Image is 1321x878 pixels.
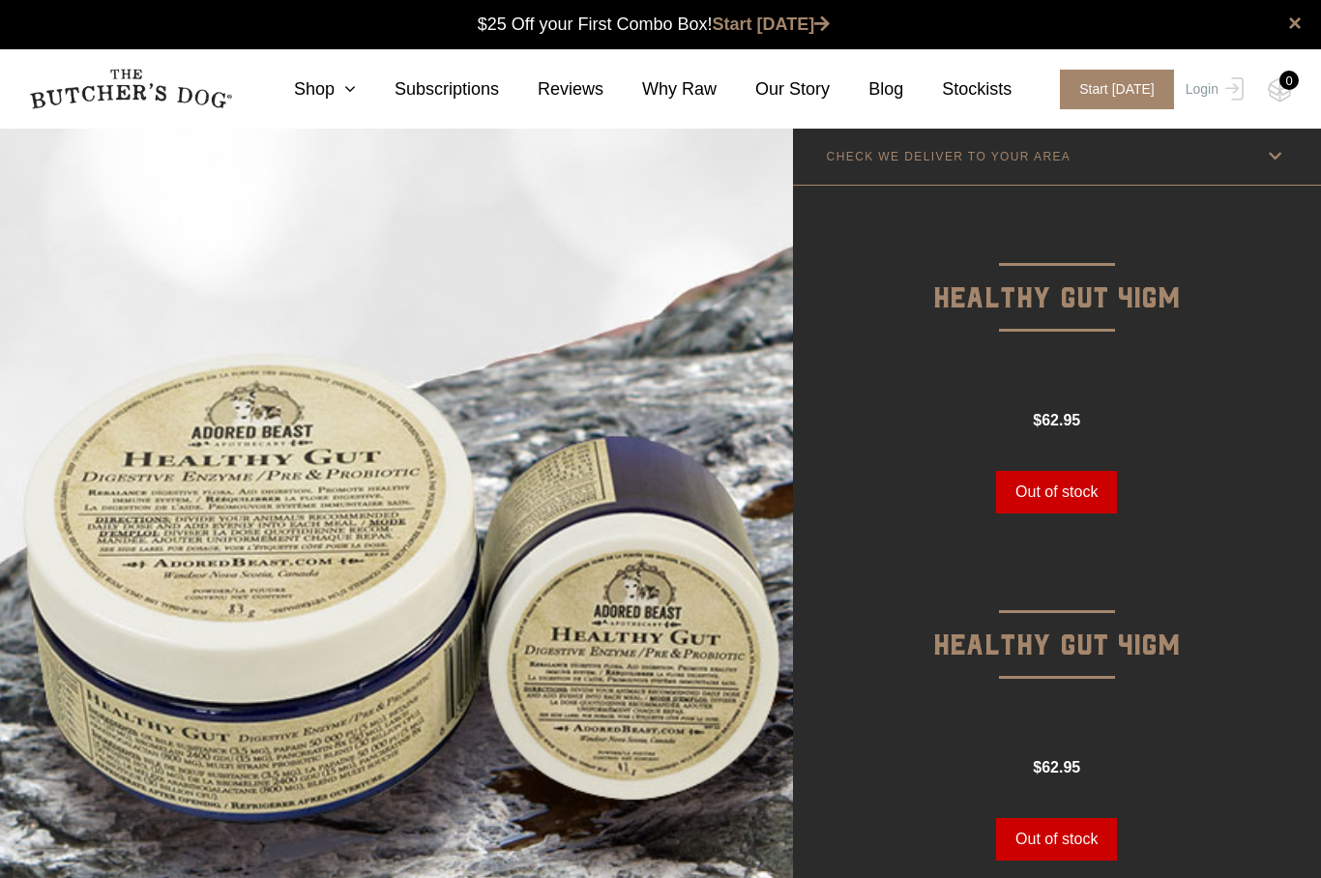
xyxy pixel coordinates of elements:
[830,76,903,102] a: Blog
[1060,70,1174,109] span: Start [DATE]
[1181,70,1244,109] a: Login
[996,818,1117,861] button: Out of stock
[1288,12,1302,35] a: close
[603,76,717,102] a: Why Raw
[793,195,1321,341] p: Healthy Gut 41gm
[255,76,356,102] a: Shop
[793,542,1321,688] p: Healthy Gut 41gm
[1033,759,1080,776] bdi: 62.95
[903,76,1012,102] a: Stockists
[1279,71,1299,90] div: 0
[793,128,1321,185] a: CHECK WE DELIVER TO YOUR AREA
[717,76,830,102] a: Our Story
[1041,70,1181,109] a: Start [DATE]
[499,76,603,102] a: Reviews
[1033,759,1042,776] span: $
[713,15,831,34] a: Start [DATE]
[1268,77,1292,102] img: TBD_Cart-Empty.png
[1033,412,1042,428] span: $
[1033,412,1080,428] bdi: 62.95
[356,76,499,102] a: Subscriptions
[996,471,1117,513] button: Out of stock
[827,150,1071,163] p: CHECK WE DELIVER TO YOUR AREA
